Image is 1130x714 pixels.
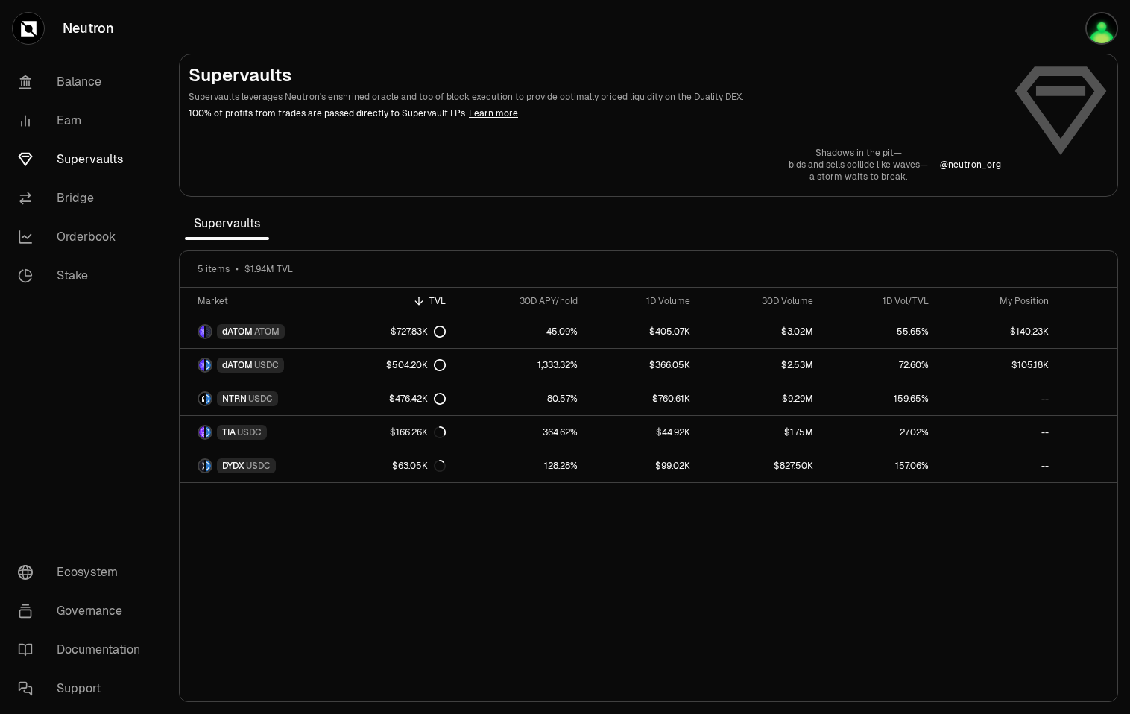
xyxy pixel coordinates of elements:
a: $105.18K [938,349,1058,382]
div: $476.42K [389,393,446,405]
a: $760.61K [587,382,699,415]
a: $366.05K [587,349,699,382]
a: -- [938,416,1058,449]
div: TVL [352,295,445,307]
img: USDC Logo [206,393,211,405]
div: $166.26K [390,426,446,438]
a: @neutron_org [940,159,1001,171]
img: USDC Logo [206,460,211,472]
a: $827.50K [699,449,822,482]
a: dATOM LogoUSDC LogodATOMUSDC [180,349,343,382]
a: 45.09% [455,315,587,348]
a: 72.60% [822,349,938,382]
a: $140.23K [938,315,1058,348]
a: -- [938,382,1058,415]
a: 1,333.32% [455,349,587,382]
div: 30D Volume [708,295,813,307]
a: Stake [6,256,161,295]
a: $99.02K [587,449,699,482]
span: dATOM [222,359,253,371]
a: $504.20K [343,349,454,382]
a: Earn [6,101,161,140]
a: $476.42K [343,382,454,415]
img: ATOM Logo [206,326,211,338]
div: $727.83K [391,326,446,338]
a: Support [6,669,161,708]
a: Shadows in the pit—bids and sells collide like waves—a storm waits to break. [789,147,928,183]
p: bids and sells collide like waves— [789,159,928,171]
a: $9.29M [699,382,822,415]
span: Supervaults [185,209,269,238]
img: dATOM Logo [199,326,204,338]
p: @ neutron_org [940,159,1001,171]
span: USDC [254,359,279,371]
span: TIA [222,426,236,438]
span: DYDX [222,460,244,472]
span: ATOM [254,326,280,338]
a: Learn more [469,107,518,119]
a: $44.92K [587,416,699,449]
a: 128.28% [455,449,587,482]
div: $63.05K [392,460,446,472]
a: NTRN LogoUSDC LogoNTRNUSDC [180,382,343,415]
a: 80.57% [455,382,587,415]
span: 5 items [198,263,230,275]
p: Supervaults leverages Neutron's enshrined oracle and top of block execution to provide optimally ... [189,90,1001,104]
a: Ecosystem [6,553,161,592]
a: $405.07K [587,315,699,348]
span: NTRN [222,393,247,405]
a: Supervaults [6,140,161,179]
a: 55.65% [822,315,938,348]
img: USDC Logo [206,426,211,438]
a: $166.26K [343,416,454,449]
div: $504.20K [386,359,446,371]
img: USDC Logo [206,359,211,371]
span: USDC [246,460,271,472]
a: $2.53M [699,349,822,382]
span: USDC [248,393,273,405]
span: USDC [237,426,262,438]
span: $1.94M TVL [244,263,293,275]
div: Market [198,295,334,307]
a: -- [938,449,1058,482]
div: 1D Vol/TVL [831,295,929,307]
a: $3.02M [699,315,822,348]
a: Documentation [6,631,161,669]
a: 157.06% [822,449,938,482]
span: dATOM [222,326,253,338]
img: dATOM Logo [199,359,204,371]
p: Shadows in the pit— [789,147,928,159]
div: 1D Volume [596,295,690,307]
a: TIA LogoUSDC LogoTIAUSDC [180,416,343,449]
p: a storm waits to break. [789,171,928,183]
div: 30D APY/hold [464,295,578,307]
div: My Position [947,295,1049,307]
img: brainKID [1085,12,1118,45]
a: Orderbook [6,218,161,256]
img: DYDX Logo [199,460,204,472]
a: DYDX LogoUSDC LogoDYDXUSDC [180,449,343,482]
a: 27.02% [822,416,938,449]
a: Balance [6,63,161,101]
a: Bridge [6,179,161,218]
img: TIA Logo [199,426,204,438]
a: 364.62% [455,416,587,449]
a: dATOM LogoATOM LogodATOMATOM [180,315,343,348]
h2: Supervaults [189,63,1001,87]
a: 159.65% [822,382,938,415]
a: Governance [6,592,161,631]
a: $63.05K [343,449,454,482]
img: NTRN Logo [199,393,204,405]
a: $727.83K [343,315,454,348]
p: 100% of profits from trades are passed directly to Supervault LPs. [189,107,1001,120]
a: $1.75M [699,416,822,449]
